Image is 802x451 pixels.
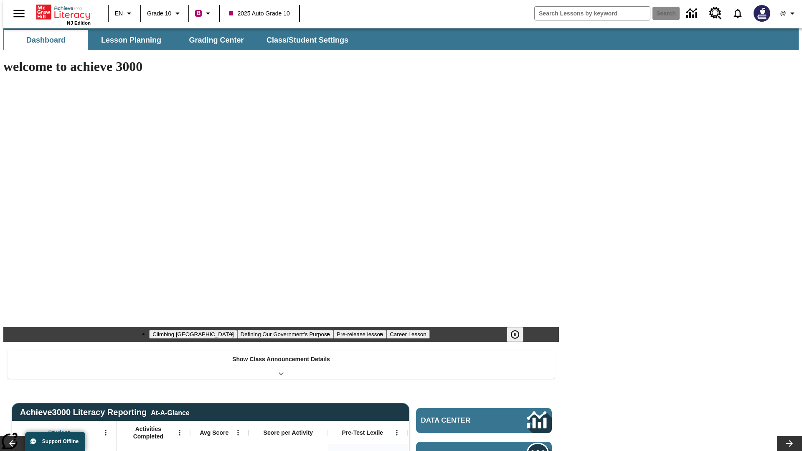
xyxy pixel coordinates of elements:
button: Slide 4 Career Lesson [386,330,429,339]
button: Boost Class color is violet red. Change class color [192,6,216,21]
div: Pause [507,327,532,342]
a: Data Center [681,2,704,25]
button: Open Menu [232,426,244,439]
span: 2025 Auto Grade 10 [229,9,289,18]
a: Data Center [416,408,552,433]
button: Pause [507,327,523,342]
div: SubNavbar [3,28,799,50]
button: Open Menu [99,426,112,439]
span: Dashboard [26,35,66,45]
span: Data Center [421,416,499,425]
button: Open Menu [391,426,403,439]
button: Grade: Grade 10, Select a grade [144,6,186,21]
button: Class/Student Settings [260,30,355,50]
span: Student [48,429,70,436]
button: Language: EN, Select a language [111,6,138,21]
button: Open side menu [7,1,31,26]
button: Slide 3 Pre-release lesson [333,330,386,339]
p: Show Class Announcement Details [232,355,330,364]
button: Slide 2 Defining Our Government's Purpose [237,330,333,339]
button: Select a new avatar [749,3,775,24]
div: Home [36,3,91,25]
span: NJ Edition [67,20,91,25]
span: B [196,8,200,18]
a: Resource Center, Will open in new tab [704,2,727,25]
div: At-A-Glance [151,408,189,417]
h1: welcome to achieve 3000 [3,59,559,74]
button: Profile/Settings [775,6,802,21]
span: EN [115,9,123,18]
div: SubNavbar [3,30,356,50]
button: Lesson Planning [89,30,173,50]
button: Open Menu [173,426,186,439]
button: Support Offline [25,432,85,451]
button: Dashboard [4,30,88,50]
div: Show Class Announcement Details [8,350,555,379]
span: Class/Student Settings [266,35,348,45]
span: Support Offline [42,438,79,444]
span: Grading Center [189,35,244,45]
a: Notifications [727,3,749,24]
button: Grading Center [175,30,258,50]
button: Lesson carousel, Next [777,436,802,451]
span: Pre-Test Lexile [342,429,383,436]
span: Grade 10 [147,9,171,18]
span: Avg Score [200,429,228,436]
span: Lesson Planning [101,35,161,45]
button: Slide 1 Climbing Mount Tai [149,330,237,339]
span: Score per Activity [264,429,313,436]
span: Achieve3000 Literacy Reporting [20,408,190,417]
a: Home [36,4,91,20]
span: @ [780,9,786,18]
img: Avatar [754,5,770,22]
input: search field [535,7,650,20]
span: Activities Completed [121,425,176,440]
